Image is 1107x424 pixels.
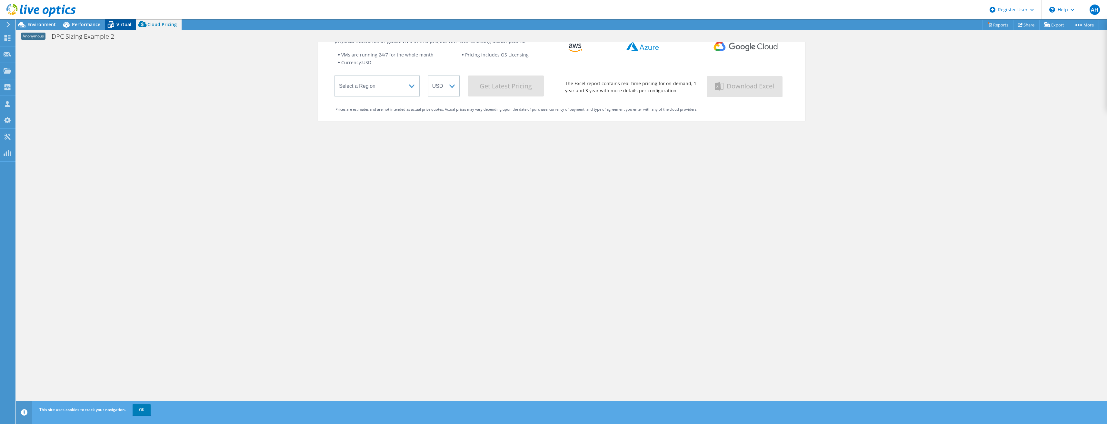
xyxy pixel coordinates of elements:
span: Anonymous [21,33,45,40]
span: Performance [72,21,100,27]
span: Pricing includes OS Licensing [465,52,529,58]
div: The Excel report contains real-time pricing for on-demand, 1 year and 3 year with more details pe... [565,80,699,94]
svg: \n [1049,7,1055,13]
span: VMs are running 24/7 for the whole month [341,52,434,58]
div: Prices are estimates and are not intended as actual price quotes. Actual prices may vary dependin... [335,106,788,113]
span: AH [1090,5,1100,15]
a: Reports [982,20,1013,30]
h1: DPC Sizing Example 2 [49,33,124,40]
span: This site uses cookies to track your navigation. [39,407,126,412]
a: Export [1039,20,1069,30]
a: More [1069,20,1099,30]
a: Share [1013,20,1040,30]
span: Cloud Pricing [147,21,177,27]
span: Environment [27,21,56,27]
span: Virtual [116,21,131,27]
span: Currency: USD [341,59,371,66]
a: OK [133,404,151,416]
